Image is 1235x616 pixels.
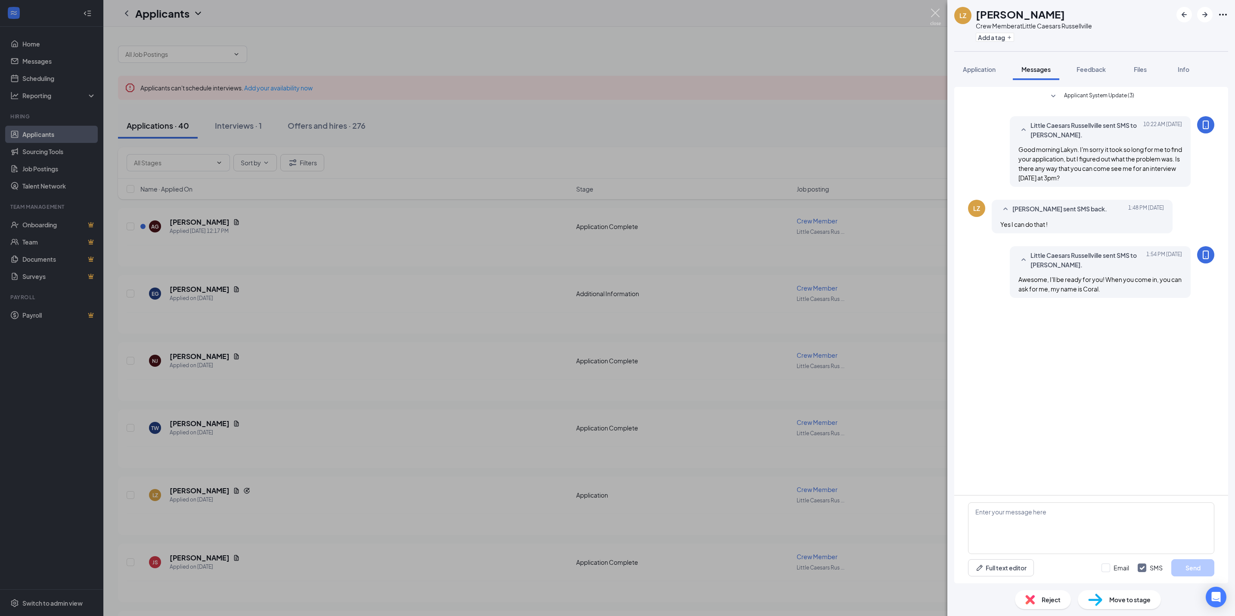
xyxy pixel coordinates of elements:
[1109,595,1151,604] span: Move to stage
[1021,65,1051,73] span: Messages
[973,204,980,213] div: LZ
[1201,120,1211,130] svg: MobileSms
[1171,559,1214,576] button: Send
[976,33,1014,42] button: PlusAdd a tag
[963,65,996,73] span: Application
[1134,65,1147,73] span: Files
[1000,204,1011,214] svg: SmallChevronUp
[968,559,1034,576] button: Full text editorPen
[1007,35,1012,40] svg: Plus
[1018,255,1029,265] svg: SmallChevronUp
[959,11,966,20] div: LZ
[1000,220,1048,228] span: Yes I can do that !
[1201,250,1211,260] svg: MobileSms
[976,7,1065,22] h1: [PERSON_NAME]
[1146,251,1182,269] span: [DATE] 1:54 PM
[1200,9,1210,20] svg: ArrowRight
[1042,595,1061,604] span: Reject
[1018,125,1029,135] svg: SmallChevronUp
[1030,251,1143,269] span: Little Caesars Russellville sent SMS to [PERSON_NAME].
[1206,587,1226,607] div: Open Intercom Messenger
[1176,7,1192,22] button: ArrowLeftNew
[975,563,984,572] svg: Pen
[1030,121,1143,139] span: Little Caesars Russellville sent SMS to [PERSON_NAME].
[1197,7,1213,22] button: ArrowRight
[1018,275,1182,293] span: Awesome, I'll be ready for you! When you come in, you can ask for me, my name is Coral.
[1077,65,1106,73] span: Feedback
[1064,91,1134,102] span: Applicant System Update (3)
[1048,91,1058,102] svg: SmallChevronDown
[1143,121,1182,139] span: [DATE] 10:22 AM
[1128,204,1164,214] span: [DATE] 1:48 PM
[1012,204,1107,214] span: [PERSON_NAME] sent SMS back.
[1048,91,1134,102] button: SmallChevronDownApplicant System Update (3)
[976,22,1092,30] div: Crew Member at Little Caesars Russellville
[1218,9,1228,20] svg: Ellipses
[1178,65,1189,73] span: Info
[1018,145,1182,182] span: Good morning Lakyn. I'm sorry it took so long for me to find your application, but I figured out ...
[1179,9,1189,20] svg: ArrowLeftNew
